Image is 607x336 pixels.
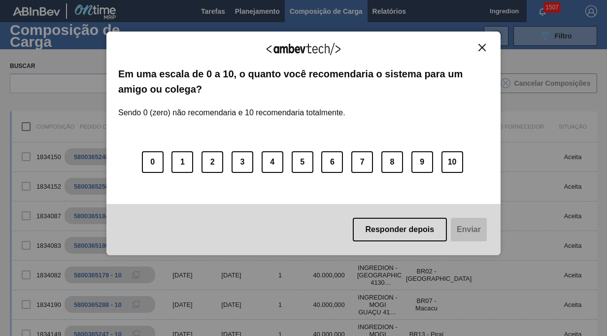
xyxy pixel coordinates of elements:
button: 9 [411,151,433,173]
button: 5 [292,151,313,173]
label: Sendo 0 (zero) não recomendaria e 10 recomendaria totalmente. [118,97,345,117]
img: Logo Ambevtech [267,43,340,55]
button: 0 [142,151,164,173]
button: 1 [171,151,193,173]
button: 7 [351,151,373,173]
button: 8 [381,151,403,173]
button: Close [475,43,489,52]
button: 3 [232,151,253,173]
img: Close [478,44,486,51]
button: Responder depois [353,218,447,241]
button: 6 [321,151,343,173]
button: 2 [202,151,223,173]
label: Em uma escala de 0 a 10, o quanto você recomendaria o sistema para um amigo ou colega? [118,67,489,97]
button: 4 [262,151,283,173]
button: 10 [441,151,463,173]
